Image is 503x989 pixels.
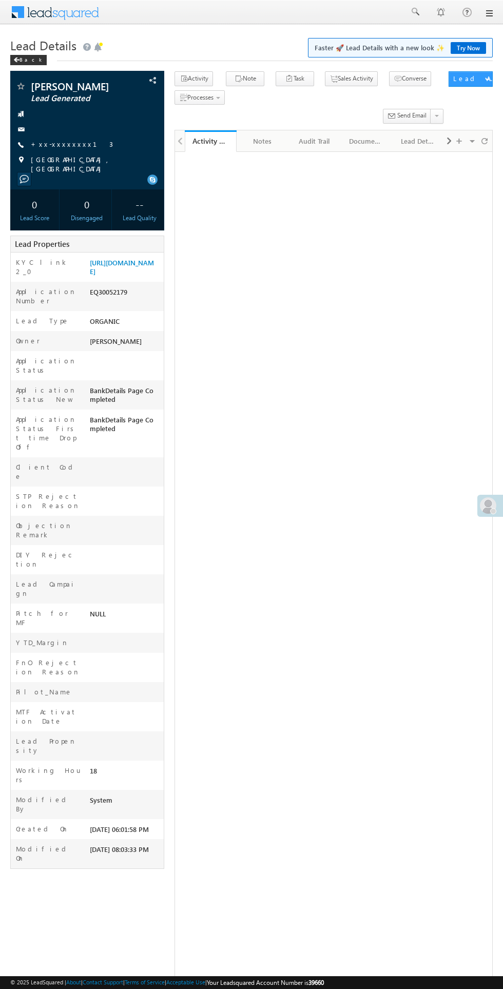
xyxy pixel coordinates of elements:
button: Send Email [383,109,431,124]
button: Task [276,71,314,86]
label: Working Hours [16,766,80,784]
span: 39660 [308,979,324,986]
span: Lead Generated [31,93,124,104]
button: Activity [175,71,213,86]
div: Lead Actions [453,74,497,83]
label: MTF Activation Date [16,707,80,726]
div: Lead Quality [118,214,161,223]
span: Your Leadsquared Account Number is [207,979,324,986]
label: DIY Rejection [16,550,80,569]
div: BankDetails Page Completed [87,385,164,409]
div: ORGANIC [87,316,164,331]
label: YTD_Margin [16,638,69,647]
button: Note [226,71,264,86]
span: [GEOGRAPHIC_DATA], [GEOGRAPHIC_DATA] [31,155,153,173]
a: Activity History [185,130,237,152]
label: FnO Rejection Reason [16,658,80,676]
a: Lead Details [393,130,444,152]
a: [URL][DOMAIN_NAME] [90,258,154,276]
label: STP Rejection Reason [16,492,80,510]
label: Modified On [16,844,80,863]
label: KYC link 2_0 [16,258,80,276]
label: Lead Propensity [16,736,80,755]
a: Notes [237,130,288,152]
li: Lead Details [393,130,444,151]
span: © 2025 LeadSquared | | | | | [10,978,324,987]
button: Lead Actions [449,71,493,87]
div: 18 [87,766,164,780]
a: Terms of Service [125,979,165,985]
a: Contact Support [83,979,123,985]
li: Activity History [185,130,237,151]
a: Acceptable Use [166,979,205,985]
a: Try Now [451,42,486,54]
div: Documents [349,135,383,147]
label: Application Number [16,287,80,305]
div: Disengaged [65,214,109,223]
label: Created On [16,824,69,833]
div: EQ30052179 [87,287,164,301]
div: Activity History [192,136,229,146]
span: [PERSON_NAME] [31,81,124,91]
label: Application Status First time Drop Off [16,415,80,452]
label: Pitch for MF [16,609,80,627]
div: Notes [245,135,279,147]
div: Back [10,55,47,65]
div: Lead Details [401,135,435,147]
a: +xx-xxxxxxxx13 [31,140,113,148]
label: Pilot_Name [16,687,72,696]
span: Faster 🚀 Lead Details with a new look ✨ [315,43,486,53]
a: Documents [341,130,393,152]
span: [PERSON_NAME] [90,337,142,345]
div: [DATE] 08:03:33 PM [87,844,164,859]
div: [DATE] 06:01:58 PM [87,824,164,839]
a: About [66,979,81,985]
div: System [87,795,164,809]
div: 0 [65,195,109,214]
label: Application Status [16,356,80,375]
button: Converse [389,71,431,86]
label: Lead Type [16,316,69,325]
label: Objection Remark [16,521,80,539]
div: Lead Score [13,214,56,223]
a: Audit Trail [288,130,340,152]
span: Lead Properties [15,239,69,249]
div: Audit Trail [297,135,331,147]
span: Processes [187,93,214,101]
button: Sales Activity [325,71,378,86]
div: -- [118,195,161,214]
label: Modified By [16,795,80,813]
div: NULL [87,609,164,623]
a: Back [10,54,52,63]
label: Lead Campaign [16,579,80,598]
div: BankDetails Page Completed [87,415,164,438]
span: Send Email [397,111,427,120]
div: 0 [13,195,56,214]
label: Owner [16,336,40,345]
span: Lead Details [10,37,76,53]
label: Client Code [16,462,80,481]
button: Processes [175,90,225,105]
label: Application Status New [16,385,80,404]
